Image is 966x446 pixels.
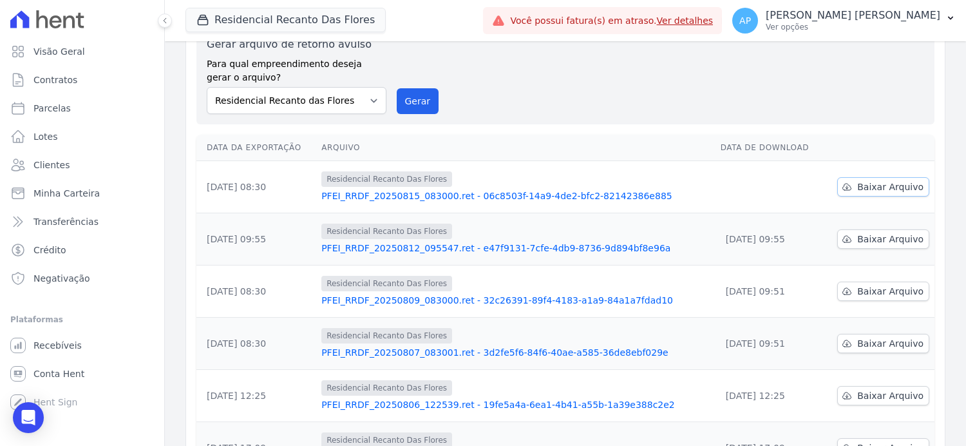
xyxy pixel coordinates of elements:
span: Transferências [33,215,99,228]
a: Clientes [5,152,159,178]
span: Baixar Arquivo [857,285,923,298]
a: PFEI_RRDF_20250809_083000.ret - 32c26391-89f4-4183-a1a9-84a1a7fdad10 [321,294,710,307]
span: Baixar Arquivo [857,389,923,402]
td: [DATE] 09:55 [715,213,823,266]
span: Residencial Recanto Das Flores [321,276,452,291]
td: [DATE] 09:51 [715,318,823,370]
a: Ver detalhes [657,15,714,26]
a: Baixar Arquivo [837,282,929,301]
span: Minha Carteira [33,187,100,200]
p: Ver opções [766,22,940,32]
a: Recebíveis [5,333,159,358]
button: AP [PERSON_NAME] [PERSON_NAME] Ver opções [722,3,966,39]
span: Crédito [33,244,66,257]
span: Residencial Recanto Das Flores [321,171,452,187]
a: Transferências [5,209,159,235]
span: Contratos [33,73,77,86]
div: Plataformas [10,312,154,327]
span: Recebíveis [33,339,82,352]
a: Baixar Arquivo [837,386,929,405]
a: Baixar Arquivo [837,177,929,197]
a: Contratos [5,67,159,93]
div: Open Intercom Messenger [13,402,44,433]
a: Lotes [5,124,159,150]
a: Visão Geral [5,39,159,64]
a: Conta Hent [5,361,159,387]
th: Arquivo [316,135,715,161]
th: Data de Download [715,135,823,161]
span: Clientes [33,159,70,171]
span: AP [739,16,751,25]
span: Residencial Recanto Das Flores [321,380,452,396]
label: Para qual empreendimento deseja gerar o arquivo? [207,52,386,84]
span: Residencial Recanto Das Flores [321,328,452,344]
span: Baixar Arquivo [857,233,923,246]
span: Residencial Recanto Das Flores [321,224,452,239]
a: PFEI_RRDF_20250815_083000.ret - 06c8503f-14a9-4de2-bfc2-82142386e885 [321,189,710,202]
span: Você possui fatura(s) em atraso. [510,14,713,28]
span: Lotes [33,130,58,143]
button: Residencial Recanto Das Flores [185,8,386,32]
td: [DATE] 12:25 [196,370,316,422]
a: Negativação [5,266,159,291]
td: [DATE] 12:25 [715,370,823,422]
button: Gerar [397,88,439,114]
a: Minha Carteira [5,180,159,206]
td: [DATE] 08:30 [196,318,316,370]
span: Parcelas [33,102,71,115]
span: Conta Hent [33,367,84,380]
span: Baixar Arquivo [857,337,923,350]
span: Baixar Arquivo [857,180,923,193]
td: [DATE] 09:51 [715,266,823,318]
p: [PERSON_NAME] [PERSON_NAME] [766,9,940,22]
a: Baixar Arquivo [837,334,929,353]
a: Baixar Arquivo [837,229,929,249]
a: PFEI_RRDF_20250806_122539.ret - 19fe5a4a-6ea1-4b41-a55b-1a39e388c2e2 [321,398,710,411]
a: PFEI_RRDF_20250807_083001.ret - 3d2fe5f6-84f6-40ae-a585-36de8ebf029e [321,346,710,359]
th: Data da Exportação [196,135,316,161]
a: Parcelas [5,95,159,121]
a: PFEI_RRDF_20250812_095547.ret - e47f9131-7cfe-4db9-8736-9d894bf8e96a [321,242,710,255]
label: Gerar arquivo de retorno avulso [207,37,386,52]
td: [DATE] 09:55 [196,213,316,266]
a: Crédito [5,237,159,263]
td: [DATE] 08:30 [196,266,316,318]
span: Visão Geral [33,45,85,58]
span: Negativação [33,272,90,285]
td: [DATE] 08:30 [196,161,316,213]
